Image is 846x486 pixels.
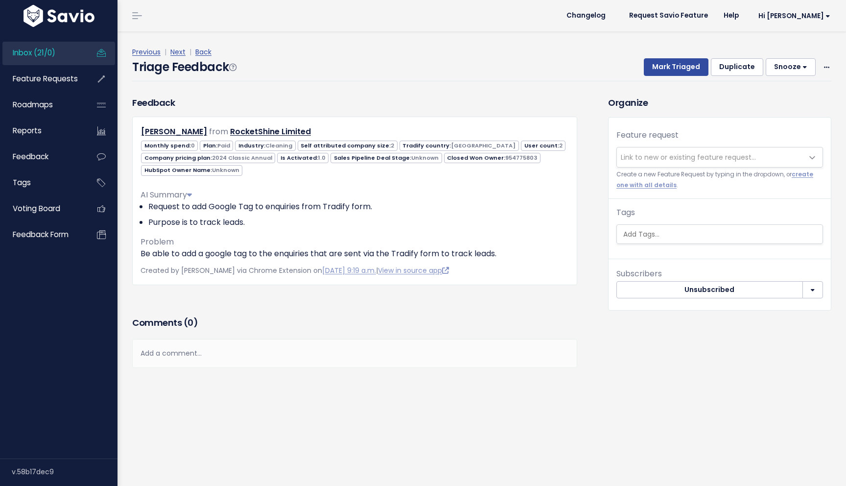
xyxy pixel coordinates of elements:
[13,48,55,58] span: Inbox (21/0)
[505,154,537,162] span: 954775803
[391,142,394,149] span: 2
[163,47,168,57] span: |
[444,153,540,163] span: Closed Won Owner:
[2,223,81,246] a: Feedback form
[378,266,449,275] a: View in source app
[141,266,449,275] span: Created by [PERSON_NAME] via Chrome Extension on |
[191,142,195,149] span: 0
[621,8,716,23] a: Request Savio Feature
[608,96,831,109] h3: Organize
[766,58,816,76] button: Snooze
[318,154,326,162] span: 1.0
[2,94,81,116] a: Roadmaps
[141,189,192,200] span: AI Summary
[13,203,60,214] span: Voting Board
[616,281,803,299] button: Unsubscribed
[616,170,823,191] small: Create a new Feature Request by typing in the dropdown, or .
[644,58,708,76] button: Mark Triaged
[132,339,577,368] div: Add a comment...
[747,8,838,24] a: Hi [PERSON_NAME]
[230,126,311,137] a: RocketShine Limited
[716,8,747,23] a: Help
[148,217,569,228] li: Purpose is to track leads.
[277,153,329,163] span: Is Activated:
[132,47,161,57] a: Previous
[170,47,186,57] a: Next
[141,126,207,137] a: [PERSON_NAME]
[209,126,228,137] span: from
[200,141,233,151] span: Plan:
[13,73,78,84] span: Feature Requests
[265,142,292,149] span: Cleaning
[2,197,81,220] a: Voting Board
[13,99,53,110] span: Roadmaps
[141,141,198,151] span: Monthly spend:
[616,129,679,141] label: Feature request
[195,47,211,57] a: Back
[132,58,236,76] h4: Triage Feedback
[2,171,81,194] a: Tags
[616,268,662,279] span: Subscribers
[298,141,398,151] span: Self attributed company size:
[141,236,174,247] span: Problem
[2,120,81,142] a: Reports
[13,229,69,240] span: Feedback form
[141,165,242,175] span: HubSpot Owner Name:
[212,166,239,174] span: Unknown
[2,68,81,90] a: Feature Requests
[330,153,442,163] span: Sales Pipeline Deal Stage:
[2,42,81,64] a: Inbox (21/0)
[616,170,813,189] a: create one with all details
[12,459,117,485] div: v.58b17dec9
[148,201,569,213] li: Request to add Google Tag to enquiries from Tradify form.
[411,154,439,162] span: Unknown
[188,316,193,329] span: 0
[399,141,519,151] span: Tradify country:
[13,125,42,136] span: Reports
[2,146,81,168] a: Feedback
[13,151,48,162] span: Feedback
[217,142,230,149] span: Paid
[758,12,830,20] span: Hi [PERSON_NAME]
[451,142,516,149] span: [GEOGRAPHIC_DATA]
[141,248,569,260] p: Be able to add a google tag to the enquiries that are sent via the Tradify form to track leads.
[132,316,577,330] h3: Comments ( )
[621,152,756,162] span: Link to new or existing feature request...
[132,96,175,109] h3: Feedback
[188,47,193,57] span: |
[212,154,272,162] span: 2024 Classic Annual
[566,12,606,19] span: Changelog
[21,5,97,27] img: logo-white.9d6f32f41409.svg
[559,142,563,149] span: 2
[13,177,31,188] span: Tags
[521,141,565,151] span: User count:
[235,141,295,151] span: Industry:
[619,229,825,240] input: Add Tags...
[616,207,635,219] label: Tags
[711,58,763,76] button: Duplicate
[141,153,275,163] span: Company pricing plan:
[322,266,376,275] a: [DATE] 9:19 a.m.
